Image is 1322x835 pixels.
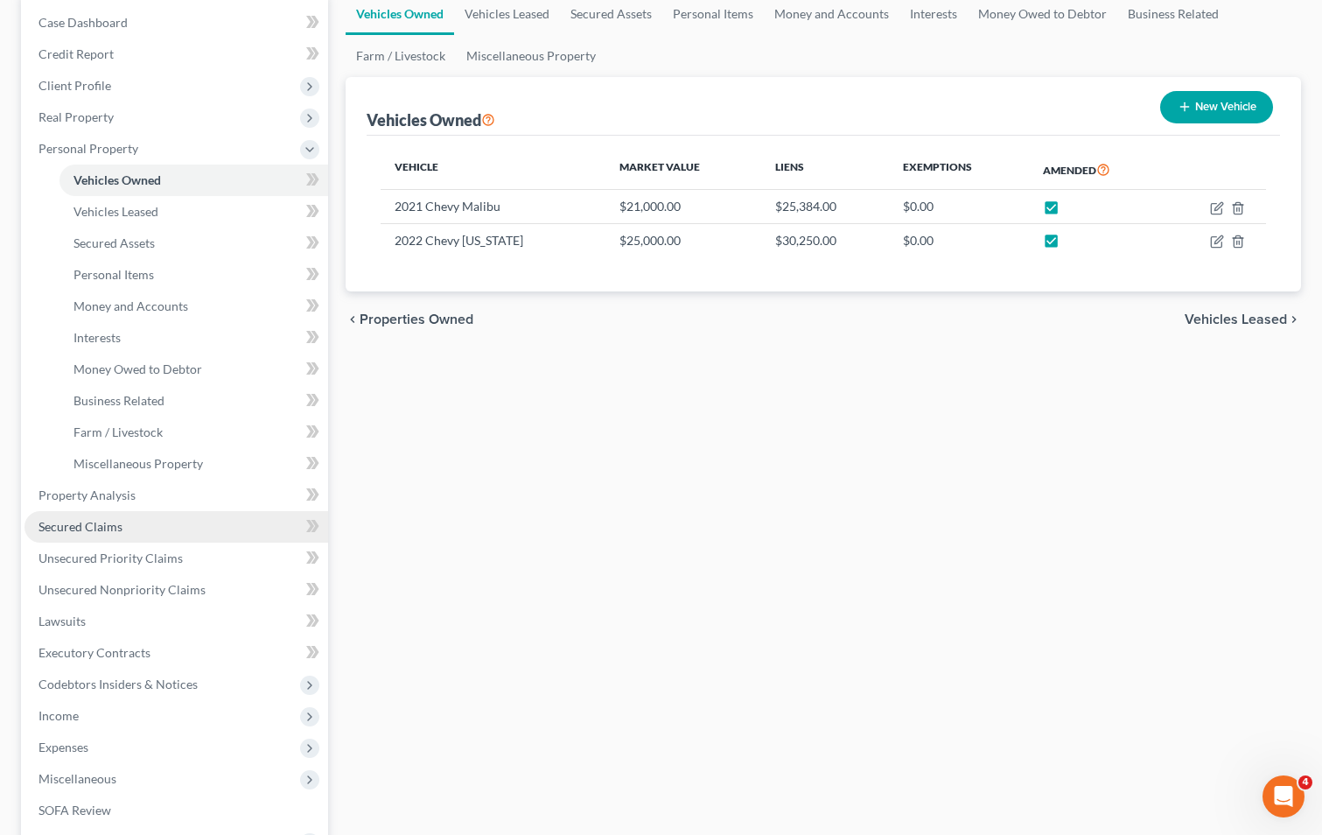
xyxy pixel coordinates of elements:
a: Farm / Livestock [346,35,456,77]
span: Property Analysis [38,488,136,502]
th: Exemptions [889,150,1028,190]
a: Unsecured Nonpriority Claims [24,574,328,606]
a: Executory Contracts [24,637,328,669]
span: Secured Assets [73,235,155,250]
button: New Vehicle [1160,91,1273,123]
span: Business Related [73,393,164,408]
span: Lawsuits [38,614,86,628]
th: Liens [761,150,889,190]
td: $25,384.00 [761,190,889,223]
i: chevron_right [1287,312,1301,326]
span: 4 [1298,775,1312,789]
span: Money and Accounts [73,298,188,313]
span: Secured Claims [38,519,122,534]
a: SOFA Review [24,795,328,826]
span: Codebtors Insiders & Notices [38,677,198,691]
td: 2021 Chevy Malibu [381,190,605,223]
span: Unsecured Nonpriority Claims [38,582,206,597]
a: Property Analysis [24,480,328,511]
button: chevron_left Properties Owned [346,312,473,326]
a: Lawsuits [24,606,328,637]
th: Market Value [605,150,761,190]
span: Credit Report [38,46,114,61]
a: Case Dashboard [24,7,328,39]
span: Income [38,708,79,723]
td: $21,000.00 [605,190,761,223]
a: Secured Assets [59,228,328,259]
span: Vehicles Owned [73,172,161,187]
a: Secured Claims [24,511,328,543]
td: $0.00 [889,190,1028,223]
td: 2022 Chevy [US_STATE] [381,223,605,256]
span: Money Owed to Debtor [73,361,202,376]
a: Miscellaneous Property [59,448,328,480]
td: $0.00 [889,223,1028,256]
span: Case Dashboard [38,15,128,30]
a: Business Related [59,385,328,417]
button: Vehicles Leased chevron_right [1185,312,1301,326]
a: Vehicles Leased [59,196,328,228]
a: Money Owed to Debtor [59,354,328,385]
th: Amended [1029,150,1166,190]
span: Properties Owned [360,312,473,326]
iframe: Intercom live chat [1263,775,1305,817]
th: Vehicle [381,150,605,190]
span: SOFA Review [38,803,111,817]
a: Vehicles Owned [59,165,328,196]
a: Credit Report [24,39,328,70]
a: Personal Items [59,259,328,291]
span: Miscellaneous Property [73,456,203,471]
a: Interests [59,322,328,354]
span: Personal Property [38,141,138,156]
span: Real Property [38,109,114,124]
a: Unsecured Priority Claims [24,543,328,574]
a: Farm / Livestock [59,417,328,448]
td: $25,000.00 [605,223,761,256]
span: Miscellaneous [38,771,116,786]
span: Executory Contracts [38,645,150,660]
span: Expenses [38,740,88,754]
span: Vehicles Leased [73,204,158,219]
td: $30,250.00 [761,223,889,256]
span: Farm / Livestock [73,425,163,439]
a: Money and Accounts [59,291,328,322]
a: Miscellaneous Property [456,35,606,77]
i: chevron_left [346,312,360,326]
span: Personal Items [73,267,154,282]
span: Client Profile [38,78,111,93]
span: Vehicles Leased [1185,312,1287,326]
span: Unsecured Priority Claims [38,551,183,565]
div: Vehicles Owned [367,109,495,130]
span: Interests [73,330,121,345]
